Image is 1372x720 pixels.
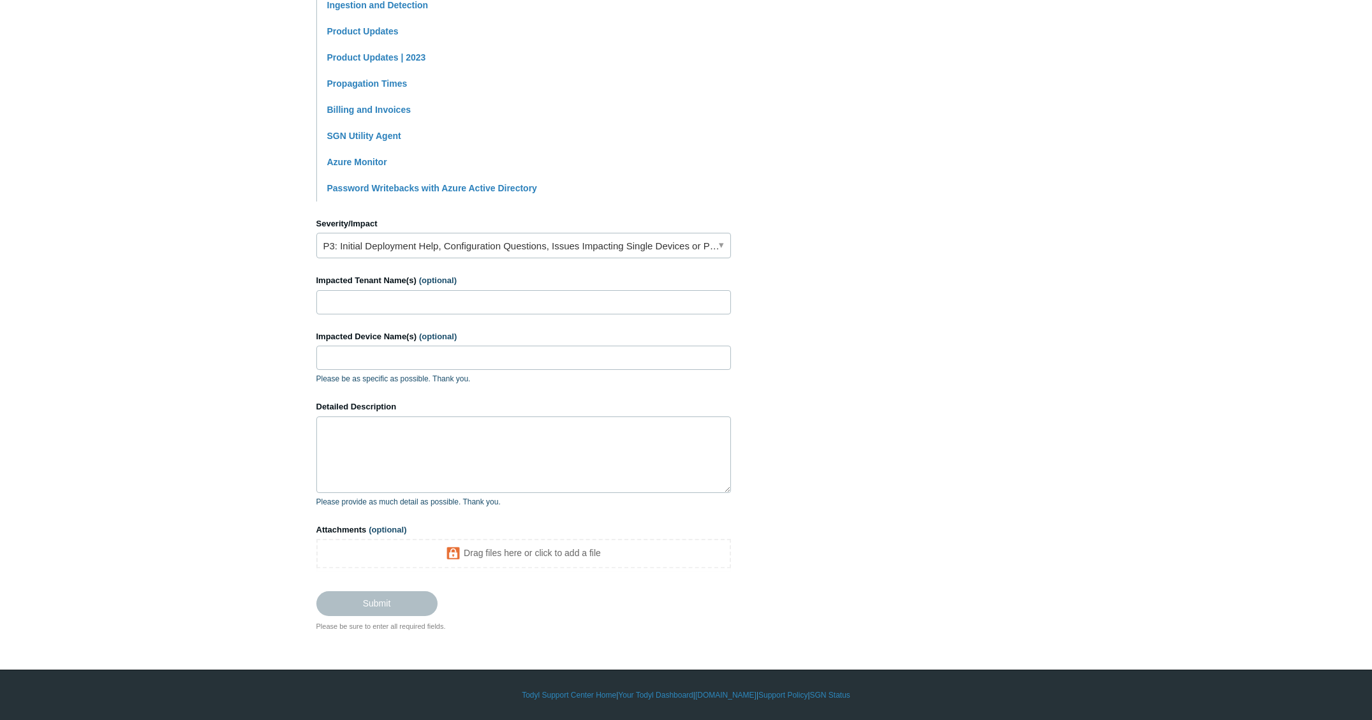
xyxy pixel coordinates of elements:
a: Propagation Times [327,78,408,89]
p: Please provide as much detail as possible. Thank you. [316,496,731,508]
p: Please be as specific as possible. Thank you. [316,373,731,385]
span: (optional) [419,332,457,341]
div: | | | | [316,689,1056,701]
a: Billing and Invoices [327,105,411,115]
a: P3: Initial Deployment Help, Configuration Questions, Issues Impacting Single Devices or Past Out... [316,233,731,258]
a: Todyl Support Center Home [522,689,616,701]
span: (optional) [419,276,457,285]
label: Detailed Description [316,400,731,413]
a: Your Todyl Dashboard [618,689,693,701]
input: Submit [316,591,438,615]
a: [DOMAIN_NAME] [695,689,756,701]
a: Support Policy [758,689,808,701]
label: Impacted Device Name(s) [316,330,731,343]
a: Product Updates [327,26,399,36]
span: (optional) [369,525,406,534]
a: Password Writebacks with Azure Active Directory [327,183,537,193]
div: Please be sure to enter all required fields. [316,621,731,632]
label: Impacted Tenant Name(s) [316,274,731,287]
label: Severity/Impact [316,217,731,230]
a: Azure Monitor [327,157,387,167]
a: SGN Utility Agent [327,131,401,141]
a: SGN Status [810,689,850,701]
a: Product Updates | 2023 [327,52,426,62]
label: Attachments [316,524,731,536]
